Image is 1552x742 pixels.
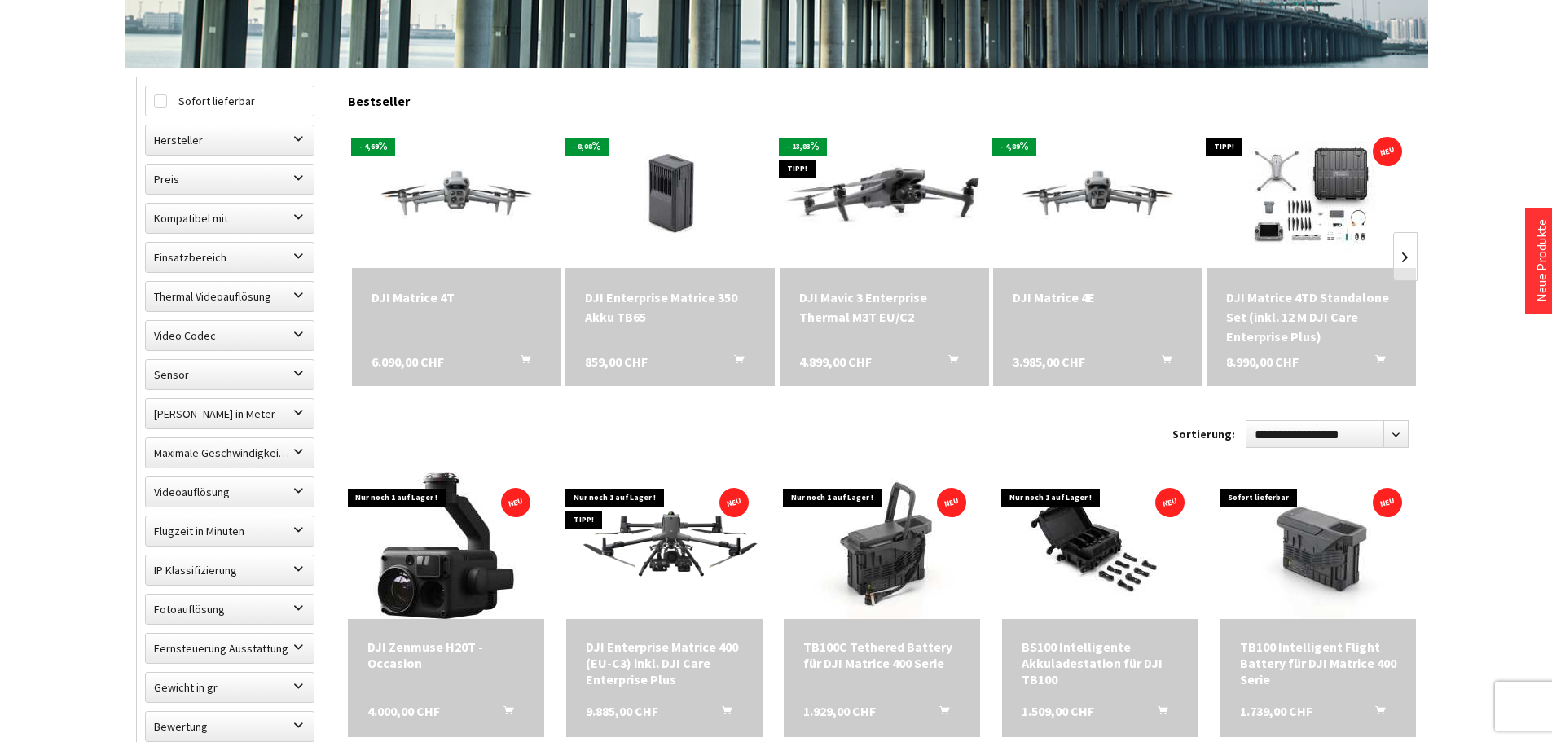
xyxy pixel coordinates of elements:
[1022,639,1179,687] div: BS100 Intelligente Akkuladestation für DJI TB100
[1022,703,1094,719] span: 1.509,00 CHF
[1226,288,1396,346] div: DJI Matrice 4TD Standalone Set (inkl. 12 M DJI Care Enterprise Plus)
[1226,288,1396,346] a: DJI Matrice 4TD Standalone Set (inkl. 12 M DJI Care Enterprise Plus) 8.990,00 CHF In den Warenkorb
[1013,288,1183,307] a: DJI Matrice 4E 3.985,00 CHF In den Warenkorb
[1240,703,1312,719] span: 1.739,00 CHF
[348,77,1417,117] div: Bestseller
[780,129,989,261] img: DJI Mavic 3 Enterprise Thermal M3T EU/C2
[1172,421,1235,447] label: Sortierung:
[146,399,314,428] label: Maximale Flughöhe in Meter
[146,516,314,546] label: Flugzeit in Minuten
[146,243,314,272] label: Einsatzbereich
[799,288,969,327] a: DJI Mavic 3 Enterprise Thermal M3T EU/C2 4.899,00 CHF In den Warenkorb
[372,352,444,371] span: 6.090,00 CHF
[372,472,519,619] img: DJI Zenmuse H20T - Occasion
[785,472,979,619] img: TB100C Tethered Battery für DJI Matrice 400 Serie
[585,352,648,371] span: 859,00 CHF
[1210,121,1414,268] img: DJI Matrice 4TD Standalone Set (inkl. 12 M DJI Care Enterprise Plus)
[146,86,314,116] label: Sofort lieferbar
[367,639,525,671] a: DJI Zenmuse H20T - Occasion 4.000,00 CHF In den Warenkorb
[1142,352,1181,373] button: In den Warenkorb
[586,639,743,687] a: DJI Enterprise Matrice 400 (EU-C3) inkl. DJI Care Enterprise Plus 9.885,00 CHF In den Warenkorb
[799,288,969,327] div: DJI Mavic 3 Enterprise Thermal M3T EU/C2
[146,712,314,741] label: Bewertung
[484,703,523,724] button: In den Warenkorb
[585,288,755,327] div: DJI Enterprise Matrice 350 Akku TB65
[1013,352,1085,371] span: 3.985,00 CHF
[372,288,542,307] div: DJI Matrice 4T
[1013,288,1183,307] div: DJI Matrice 4E
[372,288,542,307] a: DJI Matrice 4T 6.090,00 CHF In den Warenkorb
[586,703,658,719] span: 9.885,00 CHF
[1356,352,1395,373] button: In den Warenkorb
[803,639,961,671] div: TB100C Tethered Battery für DJI Matrice 400 Serie
[803,703,876,719] span: 1.929,00 CHF
[146,165,314,194] label: Preis
[146,438,314,468] label: Maximale Geschwindigkeit in km/h
[803,639,961,671] a: TB100C Tethered Battery für DJI Matrice 400 Serie 1.929,00 CHF In den Warenkorb
[993,135,1202,253] img: DJI Matrice 4E
[586,639,743,687] div: DJI Enterprise Matrice 400 (EU-C3) inkl. DJI Care Enterprise Plus
[1226,352,1299,371] span: 8.990,00 CHF
[352,135,561,253] img: DJI Matrice 4T
[799,352,872,371] span: 4.899,00 CHF
[585,288,755,327] a: DJI Enterprise Matrice 350 Akku TB65 859,00 CHF In den Warenkorb
[1221,472,1415,619] img: TB100 Intelligent Flight Battery für DJI Matrice 400 Serie
[146,282,314,311] label: Thermal Videoauflösung
[1533,219,1550,302] a: Neue Produkte
[566,491,763,602] img: DJI Enterprise Matrice 400 (EU-C3) inkl. DJI Care Enterprise Plus
[1003,472,1197,619] img: BS100 Intelligente Akkuladestation für DJI TB100
[501,352,540,373] button: In den Warenkorb
[929,352,968,373] button: In den Warenkorb
[146,204,314,233] label: Kompatibel mit
[146,673,314,702] label: Gewicht in gr
[920,703,959,724] button: In den Warenkorb
[146,555,314,585] label: IP Klassifizierung
[146,634,314,663] label: Fernsteuerung Ausstattung
[367,639,525,671] div: DJI Zenmuse H20T - Occasion
[702,703,741,724] button: In den Warenkorb
[1240,639,1397,687] a: TB100 Intelligent Flight Battery für DJI Matrice 400 Serie 1.739,00 CHF In den Warenkorb
[1240,639,1397,687] div: TB100 Intelligent Flight Battery für DJI Matrice 400 Serie
[146,595,314,624] label: Fotoauflösung
[714,352,754,373] button: In den Warenkorb
[146,321,314,350] label: Video Codec
[578,121,762,268] img: DJI Enterprise Matrice 350 Akku TB65
[367,703,440,719] span: 4.000,00 CHF
[146,125,314,155] label: Hersteller
[1356,703,1395,724] button: In den Warenkorb
[1022,639,1179,687] a: BS100 Intelligente Akkuladestation für DJI TB100 1.509,00 CHF In den Warenkorb
[1138,703,1177,724] button: In den Warenkorb
[146,360,314,389] label: Sensor
[146,477,314,507] label: Videoauflösung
